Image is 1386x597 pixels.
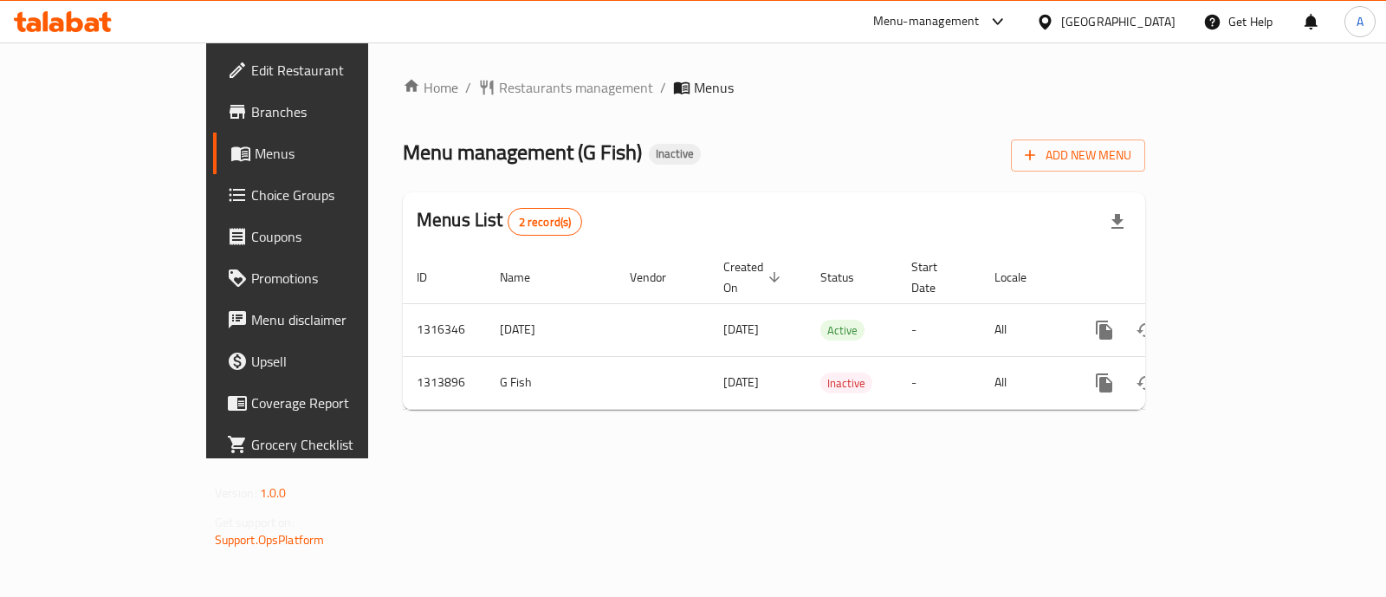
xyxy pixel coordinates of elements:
[1125,362,1167,404] button: Change Status
[1357,12,1363,31] span: A
[213,133,437,174] a: Menus
[499,77,653,98] span: Restaurants management
[1125,309,1167,351] button: Change Status
[251,268,424,289] span: Promotions
[820,267,877,288] span: Status
[403,251,1264,410] table: enhanced table
[486,356,616,409] td: G Fish
[1097,201,1138,243] div: Export file
[251,185,424,205] span: Choice Groups
[897,303,981,356] td: -
[1084,309,1125,351] button: more
[215,511,295,534] span: Get support on:
[660,77,666,98] li: /
[251,309,424,330] span: Menu disclaimer
[981,303,1070,356] td: All
[403,303,486,356] td: 1316346
[213,424,437,465] a: Grocery Checklist
[723,318,759,341] span: [DATE]
[403,77,1145,98] nav: breadcrumb
[213,257,437,299] a: Promotions
[213,216,437,257] a: Coupons
[251,351,424,372] span: Upsell
[215,529,325,551] a: Support.OpsPlatform
[260,482,287,504] span: 1.0.0
[251,60,424,81] span: Edit Restaurant
[213,49,437,91] a: Edit Restaurant
[820,320,865,341] div: Active
[251,226,424,247] span: Coupons
[486,303,616,356] td: [DATE]
[630,267,689,288] span: Vendor
[213,174,437,216] a: Choice Groups
[873,11,980,32] div: Menu-management
[508,208,583,236] div: Total records count
[417,267,450,288] span: ID
[251,393,424,413] span: Coverage Report
[1011,140,1145,172] button: Add New Menu
[1070,251,1264,304] th: Actions
[213,382,437,424] a: Coverage Report
[508,214,582,230] span: 2 record(s)
[723,371,759,393] span: [DATE]
[213,299,437,341] a: Menu disclaimer
[649,144,701,165] div: Inactive
[215,482,257,504] span: Version:
[694,77,734,98] span: Menus
[478,77,653,98] a: Restaurants management
[417,207,582,236] h2: Menus List
[213,341,437,382] a: Upsell
[1025,145,1131,166] span: Add New Menu
[820,373,872,393] span: Inactive
[251,434,424,455] span: Grocery Checklist
[911,256,960,298] span: Start Date
[213,91,437,133] a: Branches
[994,267,1049,288] span: Locale
[1084,362,1125,404] button: more
[403,133,642,172] span: Menu management ( G Fish )
[820,321,865,341] span: Active
[500,267,553,288] span: Name
[255,143,424,164] span: Menus
[897,356,981,409] td: -
[1061,12,1176,31] div: [GEOGRAPHIC_DATA]
[465,77,471,98] li: /
[251,101,424,122] span: Branches
[649,146,701,161] span: Inactive
[403,356,486,409] td: 1313896
[981,356,1070,409] td: All
[723,256,786,298] span: Created On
